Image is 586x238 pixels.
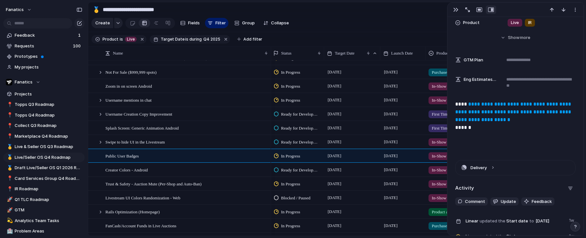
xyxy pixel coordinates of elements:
button: Feedback [521,197,554,206]
span: [DATE] [326,166,343,174]
span: Feedback [15,32,76,39]
span: [DATE] [382,68,399,76]
span: Product [102,36,118,42]
span: [DATE] [326,110,343,118]
span: Analytics Team Tasks [15,218,82,224]
span: [DATE] [326,152,343,160]
span: [DATE] [326,194,343,202]
span: Prototypes [15,53,82,60]
span: [DATE] [382,124,399,132]
button: isduring [184,36,203,43]
span: [DATE] [382,222,399,230]
span: Group [242,20,255,26]
span: Livestream UI Colors Randomization - Web [105,194,180,201]
span: [DATE] [382,194,399,202]
span: Target Date [161,36,184,42]
span: Purchase Experience [432,223,467,229]
button: 🥇 [6,144,12,150]
span: Rails Optimization (Homepage) [105,208,160,215]
div: 🏥 [7,228,11,235]
a: 🚀Q1 TLC Roadmap [3,195,85,205]
span: Not For Sale ($999,999 spots) [105,68,157,76]
a: Requests100 [3,41,85,51]
button: Update [490,197,519,206]
span: Blocked / Paused [281,195,310,201]
div: 🚀 [7,196,11,203]
span: [DATE] [382,152,399,160]
h2: Activity [455,184,474,192]
button: 🥇 [6,154,12,161]
span: [DATE] [326,68,343,76]
div: 📍Topps Q4 Roadmap [3,110,85,120]
span: Name [113,50,123,56]
button: 🚀 [6,207,12,213]
span: Ready for Development [281,167,319,173]
span: In-Show Experience [432,195,467,201]
span: Collect Q3 Roadmap [15,122,82,129]
span: 1 [78,32,82,39]
span: Card Services Group Q4 Roadmap [15,175,82,182]
span: [DATE] [382,96,399,104]
button: Group [231,18,258,28]
span: In-Show Experience [432,83,467,90]
span: [DATE] [326,124,343,132]
span: In Progress [281,83,300,90]
span: Live [511,19,519,26]
span: Product [463,19,480,26]
span: to [529,218,534,224]
button: Comment [455,197,488,206]
span: [DATE] [326,208,343,216]
span: Draft Live/Seller OS Q1 2026 Roadmap [15,165,82,171]
div: 📍 [7,111,11,119]
button: 💫 [6,218,12,224]
div: 🥇 [7,154,11,161]
a: 📍IR Roadmap [3,184,85,194]
span: Target Date [335,50,355,56]
div: 💫 [7,217,11,224]
span: FanCash/Account Funds in Live Auctions [105,222,176,229]
span: Ready for Development [281,125,319,132]
span: [DATE] [534,217,551,225]
button: 📍 [6,101,12,108]
div: 🥇 [7,143,11,151]
span: In-Show Experience [432,97,467,104]
span: [DATE] [326,96,343,104]
span: is [185,36,188,42]
span: IR [528,19,532,26]
span: [DATE] [382,82,399,90]
button: 🥇 [91,5,102,15]
button: Filter [205,18,228,28]
div: 📍 [7,175,11,182]
span: Live & Seller OS Q3 Roadmap [15,144,82,150]
a: My projects [3,62,85,72]
span: Projects [15,91,82,97]
span: Ready for Development [281,111,319,118]
div: 🏥Problem Areas [3,226,85,236]
button: Live [124,36,138,43]
span: Q4 2025 [203,36,220,42]
span: First Time User Experience [432,111,478,118]
button: Fields [178,18,202,28]
button: 🏥 [6,228,12,234]
span: Start date [466,216,565,226]
span: during [188,36,202,42]
span: [DATE] [382,138,399,146]
button: 🥇 [6,165,12,171]
button: fanatics [3,5,35,15]
button: Q4 2025 [202,36,222,43]
span: Problem Areas [15,228,82,234]
a: 📍Card Services Group Q4 Roadmap [3,174,85,183]
span: Splash Screen: Generic Animation Android [105,124,179,132]
span: In Progress [281,181,300,187]
div: 🚀 [7,207,11,214]
span: Marketplace Q4 Roadmap [15,133,82,140]
div: 📍 [7,101,11,108]
a: 📍Marketplace Q4 Roadmap [3,132,85,141]
button: Collapse [261,18,292,28]
span: Filter [215,20,226,26]
span: Public User Badges [105,152,139,159]
span: Linear [466,218,478,224]
span: Requests [15,43,71,49]
span: Zoom in on screen Android [105,82,152,90]
span: In-Show Experience [432,181,467,187]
